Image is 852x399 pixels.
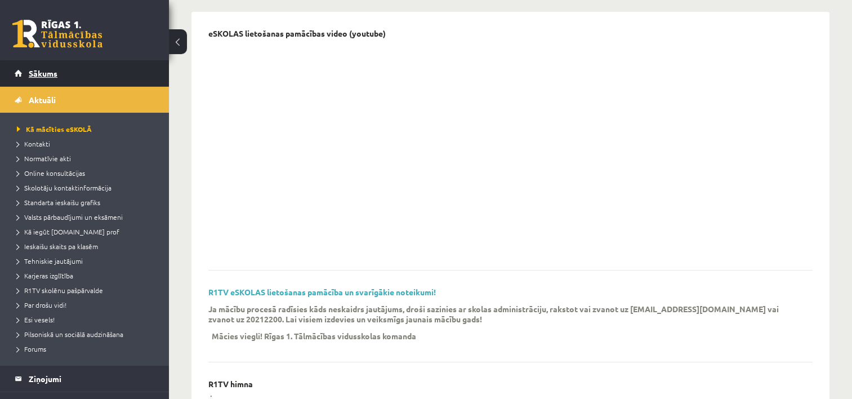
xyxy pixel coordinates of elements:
span: Tehniskie jautājumi [17,256,83,265]
a: Normatīvie akti [17,153,158,163]
span: Forums [17,344,46,353]
a: Par drošu vidi! [17,300,158,310]
legend: Ziņojumi [29,366,155,392]
span: R1TV skolēnu pašpārvalde [17,286,103,295]
p: Ja mācību procesā radīsies kāds neskaidrs jautājums, droši sazinies ar skolas administrāciju, rak... [208,304,796,324]
span: Skolotāju kontaktinformācija [17,183,111,192]
span: Karjeras izglītība [17,271,73,280]
a: Online konsultācijas [17,168,158,178]
a: Karjeras izglītība [17,271,158,281]
span: Par drošu vidi! [17,300,66,309]
a: R1TV eSKOLAS lietošanas pamācība un svarīgākie noteikumi! [208,287,436,297]
a: Esi vesels! [17,314,158,325]
a: Rīgas 1. Tālmācības vidusskola [12,20,102,48]
a: R1TV skolēnu pašpārvalde [17,285,158,295]
a: Skolotāju kontaktinformācija [17,183,158,193]
p: Mācies viegli! [212,331,262,341]
span: Standarta ieskaišu grafiks [17,198,100,207]
a: Kā mācīties eSKOLĀ [17,124,158,134]
span: Kā mācīties eSKOLĀ [17,125,92,134]
span: Kontakti [17,139,50,148]
span: Ieskaišu skaits pa klasēm [17,242,98,251]
span: Aktuāli [29,95,56,105]
span: Pilsoniskā un sociālā audzināšana [17,330,123,339]
span: Sākums [29,68,57,78]
a: Standarta ieskaišu grafiks [17,197,158,207]
a: Sākums [15,60,155,86]
span: Online konsultācijas [17,169,85,178]
a: Ieskaišu skaits pa klasēm [17,241,158,251]
a: Tehniskie jautājumi [17,256,158,266]
a: Ziņojumi [15,366,155,392]
span: Esi vesels! [17,315,55,324]
p: eSKOLAS lietošanas pamācības video (youtube) [208,29,386,38]
a: Kā iegūt [DOMAIN_NAME] prof [17,227,158,237]
span: Normatīvie akti [17,154,71,163]
p: Rīgas 1. Tālmācības vidusskolas komanda [264,331,416,341]
p: R1TV himna [208,379,253,389]
a: Kontakti [17,139,158,149]
span: Kā iegūt [DOMAIN_NAME] prof [17,227,119,236]
span: Valsts pārbaudījumi un eksāmeni [17,212,123,221]
a: Aktuāli [15,87,155,113]
a: Pilsoniskā un sociālā audzināšana [17,329,158,339]
a: Valsts pārbaudījumi un eksāmeni [17,212,158,222]
a: Forums [17,344,158,354]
